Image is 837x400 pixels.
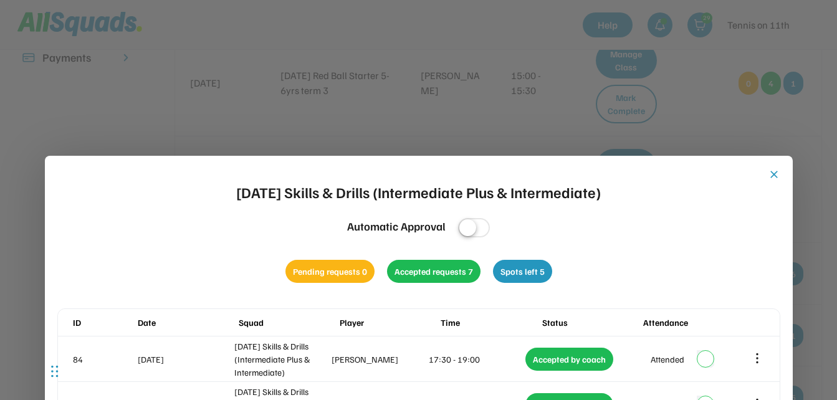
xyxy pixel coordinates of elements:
[138,353,232,366] div: [DATE]
[387,260,481,283] div: Accepted requests 7
[643,316,742,329] div: Attendance
[332,353,426,366] div: [PERSON_NAME]
[285,260,375,283] div: Pending requests 0
[441,316,539,329] div: Time
[651,353,684,366] div: Attended
[429,353,524,366] div: 17:30 - 19:00
[493,260,552,283] div: Spots left 5
[347,218,446,235] div: Automatic Approval
[239,316,337,329] div: Squad
[542,316,641,329] div: Status
[73,316,135,329] div: ID
[234,340,329,379] div: [DATE] Skills & Drills (Intermediate Plus & Intermediate)
[340,316,438,329] div: Player
[73,353,135,366] div: 84
[768,168,780,181] button: close
[236,181,601,203] div: [DATE] Skills & Drills (Intermediate Plus & Intermediate)
[138,316,236,329] div: Date
[525,348,613,371] div: Accepted by coach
